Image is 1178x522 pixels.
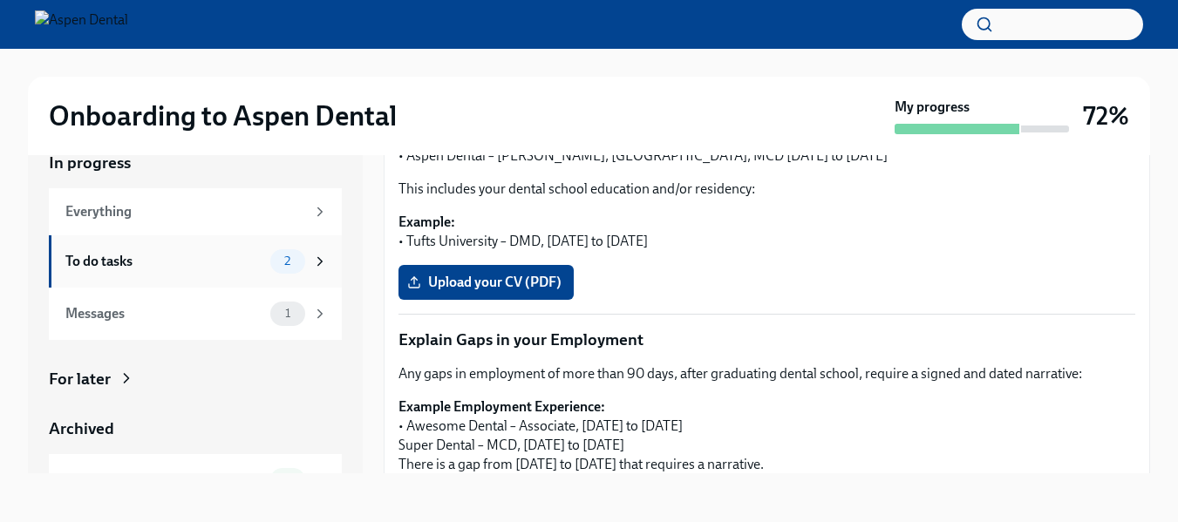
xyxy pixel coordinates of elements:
span: 2 [274,254,301,268]
strong: My progress [895,98,970,117]
p: Any gaps in employment of more than 90 days, after graduating dental school, require a signed and... [398,364,1135,383]
a: In progress [49,152,342,174]
p: • Awesome Dental – Associate, [DATE] to [DATE] Super Dental – MCD, [DATE] to [DATE] There is a ga... [398,397,1135,512]
a: Everything [49,188,342,235]
a: Messages1 [49,288,342,340]
a: Completed tasks [49,454,342,506]
p: Explain Gaps in your Employment [398,329,1135,351]
div: Everything [65,202,305,221]
img: Aspen Dental [35,10,128,38]
p: • Tufts University – DMD, [DATE] to [DATE] [398,213,1135,251]
h3: 72% [1083,100,1129,132]
div: To do tasks [65,252,263,271]
span: Upload your CV (PDF) [411,274,562,291]
div: Completed tasks [65,471,263,490]
a: Archived [49,417,342,440]
h2: Onboarding to Aspen Dental [49,98,397,133]
span: 1 [275,307,301,320]
a: To do tasks2 [49,235,342,288]
div: For later [49,368,111,390]
strong: Example: [398,214,455,230]
div: Messages [65,304,263,323]
p: This includes your dental school education and/or residency: [398,180,1135,199]
a: For later [49,368,342,390]
strong: Example Employment Experience: [398,398,605,415]
label: Upload your CV (PDF) [398,265,574,300]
